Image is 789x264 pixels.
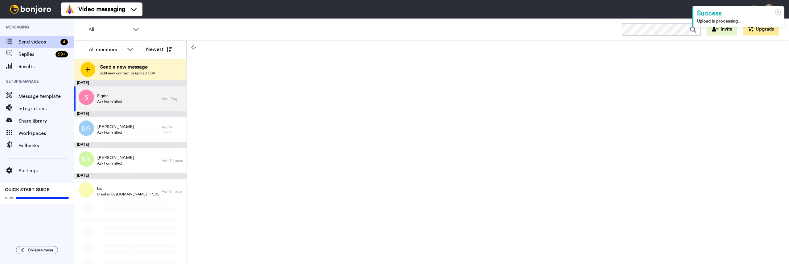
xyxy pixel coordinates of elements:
[97,186,159,192] span: Lis
[97,130,134,135] span: Ask Form filled
[89,46,124,53] div: All members
[18,63,74,70] span: Results
[97,124,134,130] span: [PERSON_NAME]
[60,39,68,45] div: 4
[697,9,781,18] div: Success
[18,93,74,100] span: Message template
[79,120,94,136] img: ba.png
[97,161,134,166] span: Ask Form filled
[5,188,49,192] span: QUICK START GUIDE
[74,80,187,86] div: [DATE]
[55,51,68,57] div: 99 +
[100,63,155,71] span: Send a new message
[100,71,155,76] span: Add new contact or upload CSV
[74,111,187,117] div: [DATE]
[88,26,130,33] span: All
[743,23,779,36] button: Upgrade
[162,125,183,135] div: Vor 14 Tagen
[78,5,125,14] span: Video messaging
[74,173,187,179] div: [DATE]
[7,5,54,14] img: bj-logo-header-white.svg
[18,117,74,125] span: Share library
[18,38,58,46] span: Send videos
[79,151,94,167] img: kk.png
[65,4,75,14] img: vm-color.svg
[5,195,14,200] span: 100%
[97,192,159,197] span: Created by [DOMAIN_NAME] I [PERSON_NAME]
[707,23,737,36] button: Invite
[162,158,183,163] div: Vor 15 Tagen
[18,51,53,58] span: Replies
[162,189,183,194] div: Vor 18 Tagen
[18,167,74,174] span: Settings
[74,142,187,148] div: [DATE]
[97,93,122,99] span: Sigma
[697,18,781,24] div: Upload is processing...
[18,105,74,112] span: Integrations
[162,96,183,101] div: Vor 1 Tag
[18,130,74,137] span: Workspaces
[79,90,94,105] img: s.png
[97,99,122,104] span: Ask Form filled
[16,246,58,254] button: Collapse menu
[78,182,94,198] img: l.png
[18,142,74,149] span: Fallbacks
[28,248,53,253] span: Collapse menu
[97,155,134,161] span: [PERSON_NAME]
[142,43,177,56] button: Newest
